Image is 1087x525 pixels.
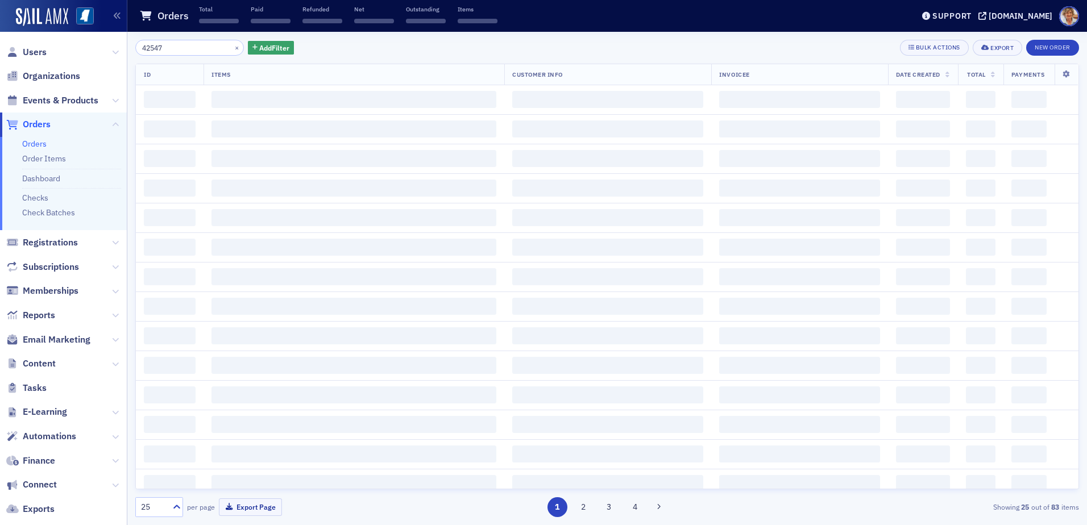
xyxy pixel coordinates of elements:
[990,45,1014,51] div: Export
[1011,91,1047,108] span: ‌
[23,70,80,82] span: Organizations
[966,180,995,197] span: ‌
[512,239,703,256] span: ‌
[6,94,98,107] a: Events & Products
[966,298,995,315] span: ‌
[144,357,196,374] span: ‌
[23,357,56,370] span: Content
[6,261,79,273] a: Subscriptions
[6,70,80,82] a: Organizations
[144,386,196,403] span: ‌
[1011,150,1047,167] span: ‌
[144,445,196,463] span: ‌
[512,150,703,167] span: ‌
[896,209,950,226] span: ‌
[259,43,289,53] span: Add Filter
[16,8,68,26] a: SailAMX
[719,120,879,137] span: ‌
[896,91,950,108] span: ‌
[144,70,151,78] span: ID
[219,498,282,516] button: Export Page
[144,150,196,167] span: ‌
[719,268,879,285] span: ‌
[458,19,497,23] span: ‌
[23,334,90,346] span: Email Marketing
[900,40,969,56] button: Bulk Actions
[916,44,960,51] div: Bulk Actions
[719,445,879,463] span: ‌
[302,5,342,13] p: Refunded
[23,382,47,394] span: Tasks
[896,150,950,167] span: ‌
[966,386,995,403] span: ‌
[719,209,879,226] span: ‌
[144,416,196,433] span: ‌
[1011,209,1047,226] span: ‌
[1011,298,1047,315] span: ‌
[302,19,342,23] span: ‌
[896,386,950,403] span: ‌
[6,357,56,370] a: Content
[932,11,972,21] div: Support
[23,94,98,107] span: Events & Products
[354,5,394,13] p: Net
[23,455,55,467] span: Finance
[1019,502,1031,512] strong: 25
[211,327,496,344] span: ‌
[23,309,55,322] span: Reports
[6,382,47,394] a: Tasks
[23,430,76,443] span: Automations
[547,497,567,517] button: 1
[512,416,703,433] span: ‌
[211,475,496,492] span: ‌
[896,120,950,137] span: ‌
[978,12,1056,20] button: [DOMAIN_NAME]
[1049,502,1061,512] strong: 83
[719,180,879,197] span: ‌
[1011,180,1047,197] span: ‌
[896,416,950,433] span: ‌
[966,327,995,344] span: ‌
[458,5,497,13] p: Items
[248,41,294,55] button: AddFilter
[211,268,496,285] span: ‌
[76,7,94,25] img: SailAMX
[896,445,950,463] span: ‌
[512,298,703,315] span: ‌
[211,91,496,108] span: ‌
[22,153,66,164] a: Order Items
[22,173,60,184] a: Dashboard
[1011,445,1047,463] span: ‌
[719,475,879,492] span: ‌
[23,406,67,418] span: E-Learning
[6,285,78,297] a: Memberships
[512,268,703,285] span: ‌
[406,19,446,23] span: ‌
[512,120,703,137] span: ‌
[22,139,47,149] a: Orders
[22,207,75,218] a: Check Batches
[896,239,950,256] span: ‌
[967,70,986,78] span: Total
[966,475,995,492] span: ‌
[144,298,196,315] span: ‌
[144,239,196,256] span: ‌
[966,150,995,167] span: ‌
[512,327,703,344] span: ‌
[211,180,496,197] span: ‌
[211,298,496,315] span: ‌
[973,40,1022,56] button: Export
[896,180,950,197] span: ‌
[966,91,995,108] span: ‌
[719,239,879,256] span: ‌
[1011,475,1047,492] span: ‌
[6,309,55,322] a: Reports
[251,5,291,13] p: Paid
[144,120,196,137] span: ‌
[512,475,703,492] span: ‌
[512,70,563,78] span: Customer Info
[6,503,55,515] a: Exports
[6,118,51,131] a: Orders
[896,475,950,492] span: ‌
[6,46,47,59] a: Users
